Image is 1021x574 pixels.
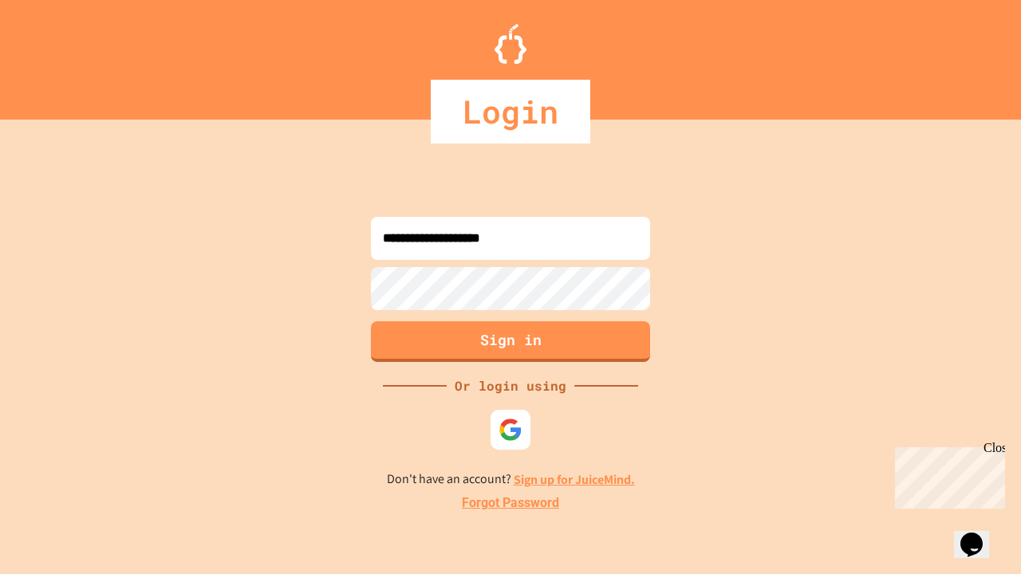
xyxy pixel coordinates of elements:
button: Sign in [371,321,650,362]
div: Or login using [447,376,574,395]
a: Sign up for JuiceMind. [514,471,635,488]
p: Don't have an account? [387,470,635,489]
div: Chat with us now!Close [6,6,110,101]
iframe: chat widget [954,510,1005,558]
a: Forgot Password [462,493,559,513]
img: google-icon.svg [499,418,522,442]
iframe: chat widget [889,441,1005,509]
div: Login [431,80,590,143]
img: Logo.svg [495,24,526,64]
